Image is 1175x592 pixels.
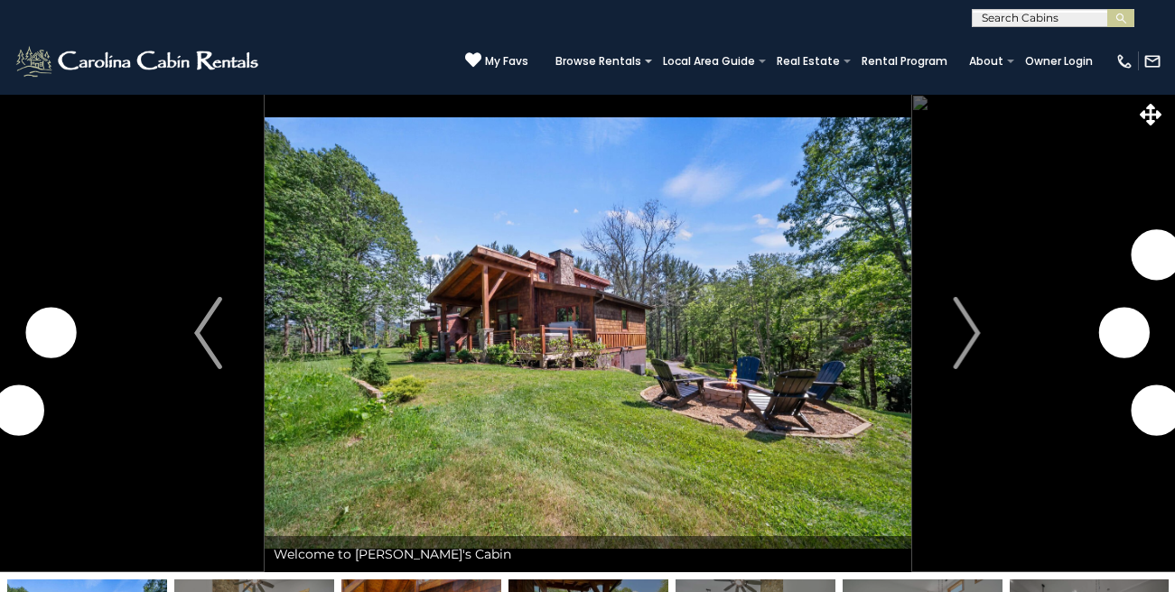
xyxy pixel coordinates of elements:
[485,53,528,69] span: My Favs
[1115,52,1133,70] img: phone-regular-white.png
[768,49,849,74] a: Real Estate
[960,49,1012,74] a: About
[654,49,764,74] a: Local Area Guide
[910,94,1023,572] button: Next
[265,536,911,572] div: Welcome to [PERSON_NAME]'s Cabin
[194,297,221,369] img: arrow
[953,297,980,369] img: arrow
[465,51,528,70] a: My Favs
[152,94,265,572] button: Previous
[853,49,956,74] a: Rental Program
[1016,49,1102,74] a: Owner Login
[14,43,264,79] img: White-1-2.png
[1143,52,1161,70] img: mail-regular-white.png
[546,49,650,74] a: Browse Rentals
